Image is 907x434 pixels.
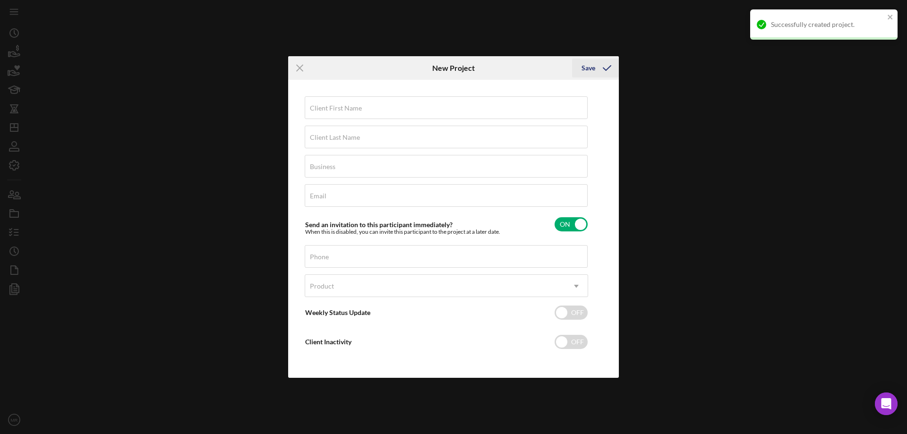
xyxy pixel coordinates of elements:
div: Save [582,59,595,77]
label: Email [310,192,326,200]
label: Phone [310,253,329,261]
div: Successfully created project. [771,21,884,28]
label: Client Inactivity [305,338,351,346]
button: Save [572,59,619,77]
label: Business [310,163,335,170]
label: Client Last Name [310,134,360,141]
div: Open Intercom Messenger [875,392,898,415]
h6: New Project [432,64,475,72]
label: Weekly Status Update [305,308,370,316]
div: When this is disabled, you can invite this participant to the project at a later date. [305,229,500,235]
button: close [887,13,894,22]
div: Product [310,282,334,290]
label: Send an invitation to this participant immediately? [305,221,453,229]
label: Client First Name [310,104,362,112]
